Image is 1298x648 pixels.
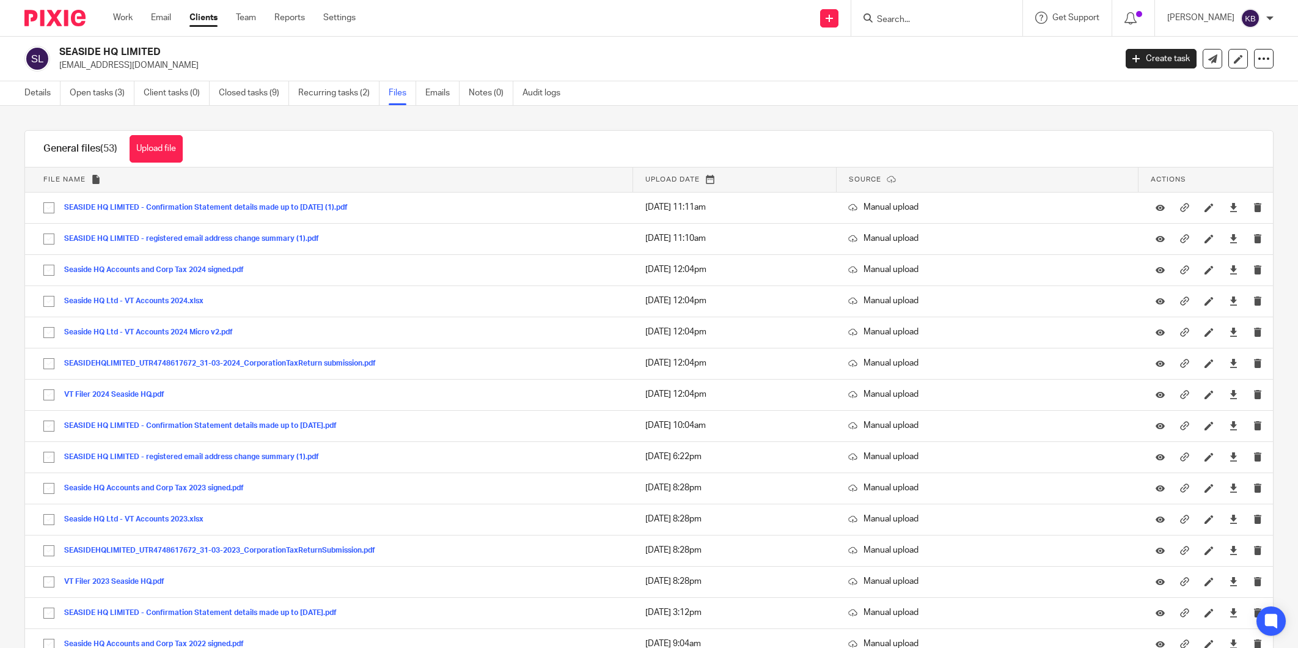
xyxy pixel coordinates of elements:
[645,388,824,400] p: [DATE] 12:04pm
[64,422,346,430] button: SEASIDE HQ LIMITED - Confirmation Statement details made up to [DATE].pdf
[37,259,61,282] input: Select
[1229,388,1238,400] a: Download
[37,508,61,531] input: Select
[1229,544,1238,556] a: Download
[645,513,824,525] p: [DATE] 8:28pm
[1229,513,1238,525] a: Download
[848,606,1126,619] p: Manual upload
[645,263,824,276] p: [DATE] 12:04pm
[876,15,986,26] input: Search
[645,357,824,369] p: [DATE] 12:04pm
[274,12,305,24] a: Reports
[113,12,133,24] a: Work
[1229,295,1238,307] a: Download
[70,81,134,105] a: Open tasks (3)
[59,46,898,59] h2: SEASIDE HQ LIMITED
[1229,201,1238,213] a: Download
[37,383,61,407] input: Select
[645,451,824,463] p: [DATE] 6:22pm
[1126,49,1197,68] a: Create task
[848,544,1126,556] p: Manual upload
[848,388,1126,400] p: Manual upload
[24,81,61,105] a: Details
[64,484,253,493] button: Seaside HQ Accounts and Corp Tax 2023 signed.pdf
[43,176,86,183] span: File name
[100,144,117,153] span: (53)
[24,46,50,72] img: svg%3E
[37,321,61,344] input: Select
[848,263,1126,276] p: Manual upload
[645,201,824,213] p: [DATE] 11:11am
[37,352,61,375] input: Select
[37,602,61,625] input: Select
[64,266,253,274] button: Seaside HQ Accounts and Corp Tax 2024 signed.pdf
[64,204,357,212] button: SEASIDE HQ LIMITED - Confirmation Statement details made up to [DATE] (1).pdf
[151,12,171,24] a: Email
[64,391,174,399] button: VT Filer 2024 Seaside HQ.pdf
[1229,326,1238,338] a: Download
[848,451,1126,463] p: Manual upload
[1052,13,1099,22] span: Get Support
[64,609,346,617] button: SEASIDE HQ LIMITED - Confirmation Statement details made up to [DATE].pdf
[64,453,328,462] button: SEASIDE HQ LIMITED - registered email address change summary (1).pdf
[1167,12,1234,24] p: [PERSON_NAME]
[645,606,824,619] p: [DATE] 3:12pm
[848,513,1126,525] p: Manual upload
[848,295,1126,307] p: Manual upload
[37,539,61,562] input: Select
[64,235,328,243] button: SEASIDE HQ LIMITED - registered email address change summary (1).pdf
[849,176,881,183] span: Source
[1229,419,1238,432] a: Download
[848,232,1126,245] p: Manual upload
[219,81,289,105] a: Closed tasks (9)
[298,81,380,105] a: Recurring tasks (2)
[1151,176,1186,183] span: Actions
[144,81,210,105] a: Client tasks (0)
[37,570,61,594] input: Select
[1229,482,1238,494] a: Download
[645,176,700,183] span: Upload date
[425,81,460,105] a: Emails
[1229,575,1238,587] a: Download
[64,547,384,555] button: SEASIDEHQLIMITED_UTR4748617672_31-03-2023_CorporationTaxReturnSubmission.pdf
[1229,357,1238,369] a: Download
[59,59,1107,72] p: [EMAIL_ADDRESS][DOMAIN_NAME]
[645,232,824,245] p: [DATE] 11:10am
[1229,606,1238,619] a: Download
[848,482,1126,494] p: Manual upload
[848,575,1126,587] p: Manual upload
[24,10,86,26] img: Pixie
[236,12,256,24] a: Team
[848,419,1126,432] p: Manual upload
[37,227,61,251] input: Select
[64,359,385,368] button: SEASIDEHQLIMITED_UTR4748617672_31-03-2024_CorporationTaxReturn submission.pdf
[37,414,61,438] input: Select
[37,290,61,313] input: Select
[848,357,1126,369] p: Manual upload
[37,446,61,469] input: Select
[64,515,213,524] button: Seaside HQ Ltd - VT Accounts 2023.xlsx
[37,477,61,500] input: Select
[64,578,174,586] button: VT Filer 2023 Seaside HQ.pdf
[645,295,824,307] p: [DATE] 12:04pm
[645,419,824,432] p: [DATE] 10:04am
[43,142,117,155] h1: General files
[189,12,218,24] a: Clients
[1229,263,1238,276] a: Download
[323,12,356,24] a: Settings
[522,81,570,105] a: Audit logs
[645,544,824,556] p: [DATE] 8:28pm
[645,575,824,587] p: [DATE] 8:28pm
[64,328,242,337] button: Seaside HQ Ltd - VT Accounts 2024 Micro v2.pdf
[848,326,1126,338] p: Manual upload
[64,297,213,306] button: Seaside HQ Ltd - VT Accounts 2024.xlsx
[37,196,61,219] input: Select
[1241,9,1260,28] img: svg%3E
[389,81,416,105] a: Files
[848,201,1126,213] p: Manual upload
[1229,451,1238,463] a: Download
[645,326,824,338] p: [DATE] 12:04pm
[469,81,513,105] a: Notes (0)
[130,135,183,163] button: Upload file
[645,482,824,494] p: [DATE] 8:28pm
